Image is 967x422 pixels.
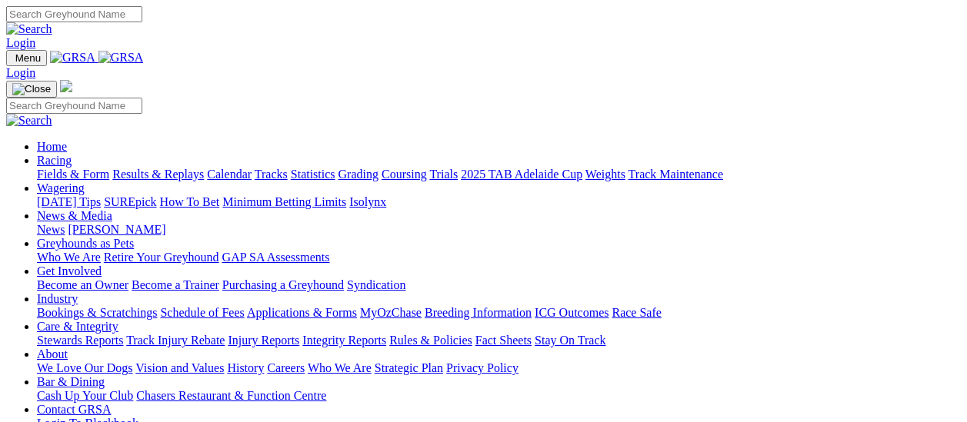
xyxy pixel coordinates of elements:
[37,168,109,181] a: Fields & Form
[446,361,519,374] a: Privacy Policy
[15,52,41,64] span: Menu
[37,140,67,153] a: Home
[104,251,219,264] a: Retire Your Greyhound
[302,334,386,347] a: Integrity Reports
[135,361,224,374] a: Vision and Values
[136,389,326,402] a: Chasers Restaurant & Function Centre
[112,168,204,181] a: Results & Replays
[37,195,101,208] a: [DATE] Tips
[308,361,372,374] a: Who We Are
[37,278,961,292] div: Get Involved
[535,306,609,319] a: ICG Outcomes
[6,114,52,128] img: Search
[6,36,35,49] a: Login
[37,223,65,236] a: News
[37,403,111,416] a: Contact GRSA
[475,334,532,347] a: Fact Sheets
[37,154,72,167] a: Racing
[629,168,723,181] a: Track Maintenance
[37,209,112,222] a: News & Media
[37,375,105,388] a: Bar & Dining
[267,361,305,374] a: Careers
[12,83,51,95] img: Close
[98,51,144,65] img: GRSA
[37,389,961,403] div: Bar & Dining
[247,306,357,319] a: Applications & Forms
[37,251,961,264] div: Greyhounds as Pets
[37,361,132,374] a: We Love Our Dogs
[68,223,165,236] a: [PERSON_NAME]
[37,195,961,209] div: Wagering
[535,334,605,347] a: Stay On Track
[429,168,458,181] a: Trials
[160,195,220,208] a: How To Bet
[222,195,346,208] a: Minimum Betting Limits
[37,181,85,194] a: Wagering
[37,292,78,305] a: Industry
[585,168,625,181] a: Weights
[291,168,335,181] a: Statistics
[6,22,52,36] img: Search
[6,81,57,98] button: Toggle navigation
[37,389,133,402] a: Cash Up Your Club
[6,98,142,114] input: Search
[60,80,72,92] img: logo-grsa-white.png
[347,278,405,291] a: Syndication
[349,195,386,208] a: Isolynx
[255,168,288,181] a: Tracks
[461,168,582,181] a: 2025 TAB Adelaide Cup
[160,306,244,319] a: Schedule of Fees
[37,251,101,264] a: Who We Are
[37,347,68,361] a: About
[207,168,252,181] a: Calendar
[338,168,378,181] a: Grading
[360,306,422,319] a: MyOzChase
[6,50,47,66] button: Toggle navigation
[612,306,661,319] a: Race Safe
[6,66,35,79] a: Login
[37,306,157,319] a: Bookings & Scratchings
[37,334,961,347] div: Care & Integrity
[37,320,118,333] a: Care & Integrity
[375,361,443,374] a: Strategic Plan
[228,334,299,347] a: Injury Reports
[126,334,225,347] a: Track Injury Rebate
[37,168,961,181] div: Racing
[222,278,344,291] a: Purchasing a Greyhound
[389,334,472,347] a: Rules & Policies
[37,223,961,237] div: News & Media
[37,334,123,347] a: Stewards Reports
[50,51,95,65] img: GRSA
[222,251,330,264] a: GAP SA Assessments
[227,361,264,374] a: History
[425,306,532,319] a: Breeding Information
[37,237,134,250] a: Greyhounds as Pets
[37,361,961,375] div: About
[382,168,427,181] a: Coursing
[6,6,142,22] input: Search
[37,264,102,277] a: Get Involved
[104,195,156,208] a: SUREpick
[37,278,128,291] a: Become an Owner
[132,278,219,291] a: Become a Trainer
[37,306,961,320] div: Industry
